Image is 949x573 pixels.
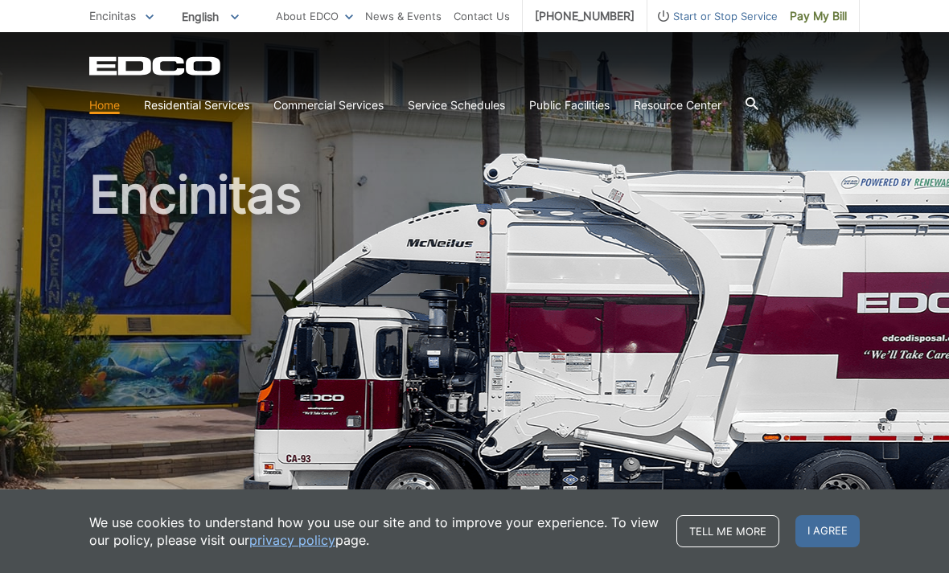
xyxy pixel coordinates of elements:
[89,514,660,549] p: We use cookies to understand how you use our site and to improve your experience. To view our pol...
[795,515,860,547] span: I agree
[790,7,847,25] span: Pay My Bill
[634,96,721,114] a: Resource Center
[365,7,442,25] a: News & Events
[89,9,136,23] span: Encinitas
[454,7,510,25] a: Contact Us
[89,169,860,522] h1: Encinitas
[676,515,779,547] a: Tell me more
[529,96,610,114] a: Public Facilities
[408,96,505,114] a: Service Schedules
[89,96,120,114] a: Home
[276,7,353,25] a: About EDCO
[249,531,335,549] a: privacy policy
[170,3,251,30] span: English
[273,96,384,114] a: Commercial Services
[89,56,223,76] a: EDCD logo. Return to the homepage.
[144,96,249,114] a: Residential Services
